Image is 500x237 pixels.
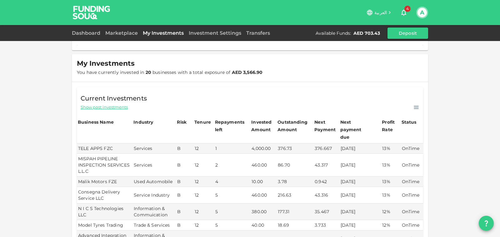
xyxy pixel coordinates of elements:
[193,143,214,154] td: 12
[277,154,313,177] td: 86.70
[353,30,380,36] div: AED 703.43
[72,30,103,36] a: Dashboard
[250,220,277,230] td: 40.00
[339,177,381,187] td: [DATE]
[77,154,132,177] td: MISPAH PIPELINE INSPECTION SERVICES L.L.C
[133,118,153,126] div: Industry
[314,118,338,133] div: Next Payment
[251,118,276,133] div: Invested Amount
[313,204,339,220] td: 35.467
[401,177,423,187] td: OnTime
[277,143,313,154] td: 376.73
[193,204,214,220] td: 12
[313,177,339,187] td: 0.942
[402,118,417,126] div: Status
[277,187,313,204] td: 216.63
[313,220,339,230] td: 3.733
[193,220,214,230] td: 12
[132,154,176,177] td: Services
[313,143,339,154] td: 376.667
[176,204,193,220] td: B
[401,187,423,204] td: OnTime
[77,59,135,68] span: My Investments
[77,177,132,187] td: Malik Motors FZE
[313,187,339,204] td: 43.316
[277,177,313,187] td: 3.78
[339,143,381,154] td: [DATE]
[193,187,214,204] td: 12
[277,220,313,230] td: 18.69
[77,204,132,220] td: N I C S Technologies LLC
[277,118,309,133] div: Outstanding Amount
[177,118,189,126] div: Risk
[214,204,251,220] td: 5
[339,154,381,177] td: [DATE]
[103,30,140,36] a: Marketplace
[132,177,176,187] td: Used Automobile
[232,70,263,75] strong: AED 3,566.90
[193,177,214,187] td: 12
[339,187,381,204] td: [DATE]
[381,187,400,204] td: 13%
[193,154,214,177] td: 12
[176,220,193,230] td: B
[417,8,427,17] button: A
[250,177,277,187] td: 10.00
[140,30,186,36] a: My Investments
[313,154,339,177] td: 43.317
[176,187,193,204] td: B
[215,118,246,133] div: Repayments left
[401,143,423,154] td: OnTime
[404,6,411,12] span: 4
[214,177,251,187] td: 4
[397,6,410,19] button: 4
[132,204,176,220] td: Information & Commuication
[382,118,399,133] div: Profit Rate
[81,104,128,110] span: Show past investments
[316,30,351,36] div: Available Funds :
[339,220,381,230] td: [DATE]
[194,118,211,126] div: Tenure
[244,30,272,36] a: Transfers
[77,143,132,154] td: TELE APPS FZC
[277,204,313,220] td: 177.31
[387,28,428,39] button: Deposit
[78,118,114,126] div: Business Name
[77,70,262,75] span: You have currently invested in businesses with a total exposure of
[381,154,400,177] td: 13%
[381,177,400,187] td: 13%
[214,154,251,177] td: 2
[401,220,423,230] td: OnTime
[401,154,423,177] td: OnTime
[250,154,277,177] td: 460.00
[77,220,132,230] td: Model Tyres Trading
[132,220,176,230] td: Trade & Services
[381,143,400,154] td: 13%
[81,93,147,103] span: Current Investments
[374,10,387,15] span: العربية
[381,220,400,230] td: 12%
[214,220,251,230] td: 5
[77,187,132,204] td: Consegna Delivery Service LLC
[132,143,176,154] td: Services
[176,177,193,187] td: B
[339,204,381,220] td: [DATE]
[381,204,400,220] td: 12%
[479,216,494,231] button: question
[250,187,277,204] td: 460.00
[146,70,151,75] strong: 20
[250,143,277,154] td: 4,000.00
[186,30,244,36] a: Investment Settings
[214,143,251,154] td: 1
[176,154,193,177] td: B
[250,204,277,220] td: 380.00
